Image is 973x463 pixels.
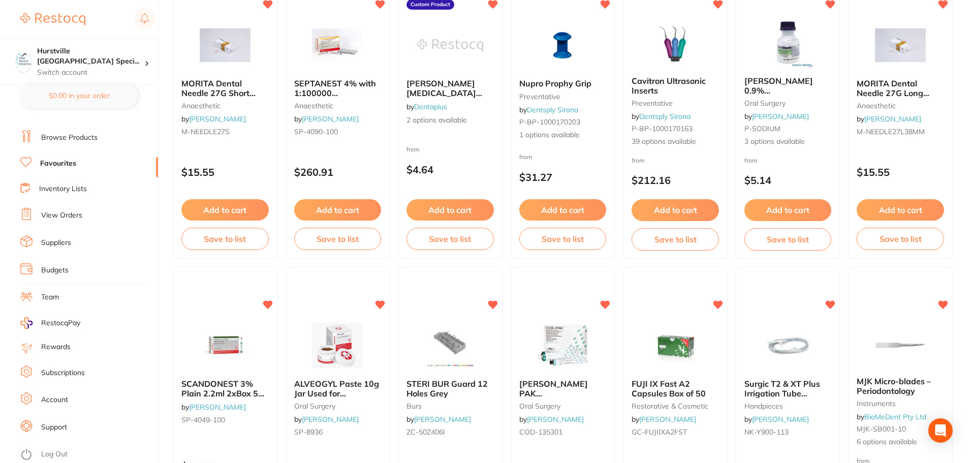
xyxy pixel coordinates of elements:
span: from [632,157,645,164]
img: MJK Micro-blades – Periodontology [867,318,933,368]
span: by [181,114,246,124]
a: Rewards [41,342,71,352]
a: [PERSON_NAME] [752,112,809,121]
img: BAXTER SODIUM CHLORIDE 0.9% SALINE FOR IRRIGATION [417,20,483,71]
img: Cavitron Ultrasonic Inserts [642,17,708,68]
p: Switch account [37,68,144,78]
b: Nupro Prophy Grip [519,79,607,88]
span: GC-FUJIIXA2FST [632,427,687,437]
button: Add to cart [406,199,494,221]
span: by [857,412,926,421]
img: MORITA Dental Needle 27G Long 38mm Box of 100 [867,20,933,71]
span: 39 options available [632,137,719,147]
b: Cavitron Ultrasonic Inserts [632,76,719,95]
span: 3 options available [744,137,832,147]
span: M-NEEDLE27S [181,127,230,136]
span: SP-8936 [294,427,323,437]
b: MJK Micro-blades – Periodontology [857,377,944,395]
small: restorative & cosmetic [632,402,719,410]
span: from [406,145,420,153]
a: Favourites [40,159,76,169]
button: Save to list [406,228,494,250]
small: oral surgery [744,99,832,107]
span: SP-4049-100 [181,415,225,424]
span: FUJI IX Fast A2 Capsules Box of 50 [632,379,706,398]
b: Baxter 0.9% Sodium Chloride Saline Bottles [744,76,832,95]
button: Log Out [20,447,155,463]
span: STERI BUR Guard 12 Holes Grey [406,379,488,398]
img: STERI BUR Guard 12 Holes Grey [417,320,483,371]
b: STERI BUR Guard 12 Holes Grey [406,379,494,398]
b: SCANDONEST 3% Plain 2.2ml 2xBox 50 Light Green label [181,379,269,398]
span: [PERSON_NAME] 0.9% [MEDICAL_DATA] Saline Bottles [744,76,814,114]
div: Open Intercom Messenger [928,418,953,443]
img: Nupro Prophy Grip [529,20,595,71]
a: Team [41,292,59,302]
span: P-BP-1000170203 [519,117,580,127]
a: Subscriptions [41,368,85,378]
span: by [294,114,359,124]
a: View Orders [41,210,82,221]
a: [PERSON_NAME] [189,114,246,124]
span: 6 options available [857,437,944,447]
b: MORITA Dental Needle 27G Short 21mm Box of 100 [181,79,269,98]
a: Log Out [41,449,68,459]
span: P-SODIUM [744,124,780,133]
a: Dentaplus [414,102,447,111]
span: from [519,153,532,161]
button: Add to cart [632,199,719,221]
a: [PERSON_NAME] [302,415,359,424]
a: Inventory Lists [39,184,87,194]
b: Surgic T2 & XT Plus Irrigation Tube 5pcs/set [744,379,832,398]
small: oral surgery [519,402,607,410]
span: MJK Micro-blades – Periodontology [857,376,931,395]
a: Restocq Logo [20,8,85,31]
small: anaesthetic [857,102,944,110]
img: COE PAK Periodontal Paste Fast Set Base 91ml & Catalyst 33ml [529,320,595,371]
span: by [744,415,809,424]
span: by [744,112,809,121]
p: $5.14 [744,174,832,186]
span: by [519,105,578,114]
img: Hurstville Sydney Specialist Periodontics [16,52,32,68]
span: SEPTANEST 4% with 1:100000 [MEDICAL_DATA] 2.2ml 2xBox 50 GOLD [294,78,380,116]
span: from [744,157,758,164]
button: $0.00 in your order [20,83,138,108]
button: Add to cart [519,199,607,221]
p: $31.27 [519,171,607,183]
small: preventative [519,92,607,101]
a: [PERSON_NAME] [414,415,471,424]
small: anaesthetic [294,102,382,110]
span: by [857,114,921,124]
span: SP-4090-100 [294,127,338,136]
span: MORITA Dental Needle 27G Short 21mm Box of 100 [181,78,256,107]
button: Add to cart [857,199,944,221]
span: NK-Y900-113 [744,427,789,437]
p: $15.55 [181,166,269,178]
a: [PERSON_NAME] [864,114,921,124]
a: RestocqPay [20,317,80,329]
button: Save to list [744,228,832,251]
a: [PERSON_NAME] [302,114,359,124]
a: [PERSON_NAME] [527,415,584,424]
small: oral surgery [294,402,382,410]
p: $260.91 [294,166,382,178]
a: Browse Products [41,133,98,143]
span: M-NEEDLE27L38MM [857,127,925,136]
button: Save to list [181,228,269,250]
button: Save to list [632,228,719,251]
span: MORITA Dental Needle 27G Long 38mm Box of 100 [857,78,929,107]
p: $212.16 [632,174,719,186]
a: Dentsply Sirona [639,112,690,121]
p: $4.64 [406,164,494,175]
span: 2 options available [406,115,494,126]
span: SCANDONEST 3% Plain 2.2ml 2xBox 50 Light Green label [181,379,264,408]
img: ALVEOGYL Paste 10g Jar Used for Dry Socket Treatment [304,320,370,371]
button: Add to cart [294,199,382,221]
img: MORITA Dental Needle 27G Short 21mm Box of 100 [192,20,258,71]
img: Restocq Logo [20,13,85,25]
span: by [294,415,359,424]
button: Save to list [857,228,944,250]
img: FUJI IX Fast A2 Capsules Box of 50 [642,320,708,371]
span: by [632,415,696,424]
